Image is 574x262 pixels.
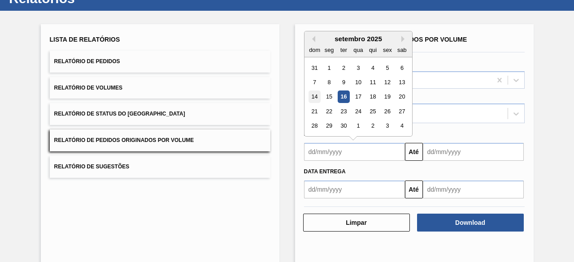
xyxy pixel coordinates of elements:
[304,180,405,198] input: dd/mm/yyyy
[381,105,393,117] div: Choose sexta-feira, 26 de setembro de 2025
[337,76,349,88] div: Choose terça-feira, 9 de setembro de 2025
[352,120,364,132] div: Choose quarta-feira, 1 de outubro de 2025
[337,120,349,132] div: Choose terça-feira, 30 de setembro de 2025
[337,44,349,56] div: ter
[50,51,270,73] button: Relatório de Pedidos
[337,91,349,103] div: Choose terça-feira, 16 de setembro de 2025
[307,60,409,133] div: month 2025-09
[323,105,335,117] div: Choose segunda-feira, 22 de setembro de 2025
[396,62,408,74] div: Choose sábado, 6 de setembro de 2025
[337,105,349,117] div: Choose terça-feira, 23 de setembro de 2025
[396,91,408,103] div: Choose sábado, 20 de setembro de 2025
[50,77,270,99] button: Relatório de Volumes
[381,62,393,74] div: Choose sexta-feira, 5 de setembro de 2025
[396,44,408,56] div: sab
[304,168,346,175] span: Data entrega
[352,91,364,103] div: Choose quarta-feira, 17 de setembro de 2025
[366,120,378,132] div: Choose quinta-feira, 2 de outubro de 2025
[50,103,270,125] button: Relatório de Status do [GEOGRAPHIC_DATA]
[54,85,122,91] span: Relatório de Volumes
[352,62,364,74] div: Choose quarta-feira, 3 de setembro de 2025
[50,36,120,43] span: Lista de Relatórios
[381,120,393,132] div: Choose sexta-feira, 3 de outubro de 2025
[323,91,335,103] div: Choose segunda-feira, 15 de setembro de 2025
[323,120,335,132] div: Choose segunda-feira, 29 de setembro de 2025
[381,44,393,56] div: sex
[423,143,524,161] input: dd/mm/yyyy
[366,62,378,74] div: Choose quinta-feira, 4 de setembro de 2025
[381,76,393,88] div: Choose sexta-feira, 12 de setembro de 2025
[366,76,378,88] div: Choose quinta-feira, 11 de setembro de 2025
[366,44,378,56] div: qui
[309,91,321,103] div: Choose domingo, 14 de setembro de 2025
[366,105,378,117] div: Choose quinta-feira, 25 de setembro de 2025
[304,143,405,161] input: dd/mm/yyyy
[352,105,364,117] div: Choose quarta-feira, 24 de setembro de 2025
[337,62,349,74] div: Choose terça-feira, 2 de setembro de 2025
[405,180,423,198] button: Até
[396,76,408,88] div: Choose sábado, 13 de setembro de 2025
[54,163,130,170] span: Relatório de Sugestões
[423,180,524,198] input: dd/mm/yyyy
[309,36,315,42] button: Previous Month
[50,129,270,151] button: Relatório de Pedidos Originados por Volume
[381,91,393,103] div: Choose sexta-feira, 19 de setembro de 2025
[303,214,410,232] button: Limpar
[54,58,120,64] span: Relatório de Pedidos
[50,156,270,178] button: Relatório de Sugestões
[309,44,321,56] div: dom
[309,76,321,88] div: Choose domingo, 7 de setembro de 2025
[323,44,335,56] div: seg
[396,120,408,132] div: Choose sábado, 4 de outubro de 2025
[304,35,412,43] div: setembro 2025
[54,111,185,117] span: Relatório de Status do [GEOGRAPHIC_DATA]
[366,91,378,103] div: Choose quinta-feira, 18 de setembro de 2025
[401,36,408,42] button: Next Month
[323,62,335,74] div: Choose segunda-feira, 1 de setembro de 2025
[309,120,321,132] div: Choose domingo, 28 de setembro de 2025
[352,44,364,56] div: qua
[309,62,321,74] div: Choose domingo, 31 de agosto de 2025
[54,137,194,143] span: Relatório de Pedidos Originados por Volume
[352,76,364,88] div: Choose quarta-feira, 10 de setembro de 2025
[323,76,335,88] div: Choose segunda-feira, 8 de setembro de 2025
[396,105,408,117] div: Choose sábado, 27 de setembro de 2025
[417,214,524,232] button: Download
[405,143,423,161] button: Até
[309,105,321,117] div: Choose domingo, 21 de setembro de 2025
